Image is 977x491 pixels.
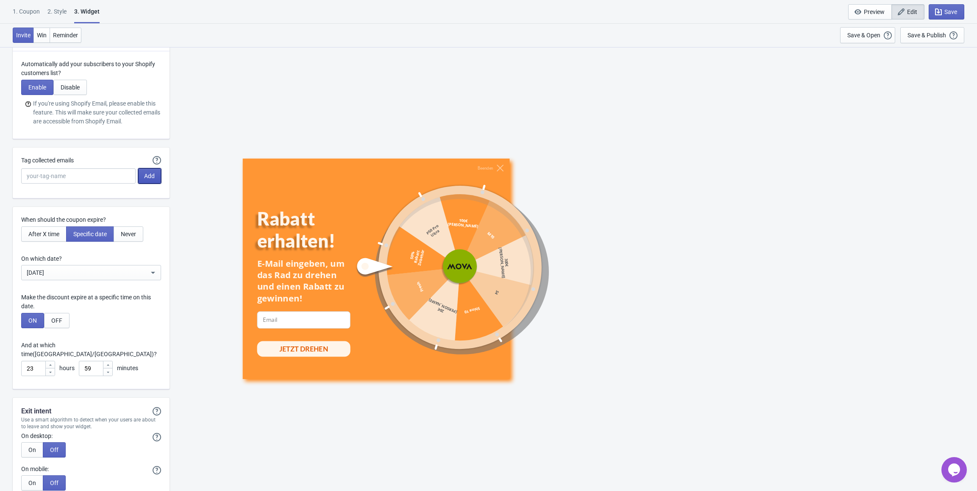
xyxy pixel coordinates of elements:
div: Rabatt erhalten! [257,207,369,251]
div: And at which time ([GEOGRAPHIC_DATA]/[GEOGRAPHIC_DATA]) ? [21,341,161,359]
button: Save & Publish [900,27,964,43]
span: minutes [117,365,138,371]
div: Save & Open [847,32,880,39]
span: hours [59,365,75,371]
span: Preview [864,8,885,15]
span: Edit [907,8,917,15]
span: Specific date [73,231,107,237]
div: Save & Publish [907,32,946,39]
span: Never [121,231,136,237]
div: [DATE] [27,268,149,278]
iframe: chat widget [941,457,969,483]
label: On which date? [21,254,161,263]
div: 2 . Style [47,7,67,22]
span: On [28,446,36,453]
button: Save & Open [840,27,895,43]
button: Preview [848,4,892,20]
p: Automatically add your subscribers to your Shopify customers list? [21,60,161,78]
button: Save [929,4,964,20]
span: Save [944,8,957,15]
div: 1. Coupon [13,7,40,22]
span: Enable [28,84,46,91]
div: JETZT DREHEN [279,344,328,353]
button: Win [33,28,50,43]
button: Enable [21,80,53,95]
label: On desktop: [21,432,53,440]
span: Off [50,446,58,453]
button: Disable [53,80,87,95]
label: On mobile: [21,465,49,473]
div: Exit intent [13,406,170,416]
span: Reminder [53,32,78,39]
button: Edit [891,4,924,20]
span: On [28,480,36,486]
button: ON [21,313,44,328]
div: 3. Widget [74,7,100,23]
span: Add [144,173,155,179]
span: Disable [61,84,80,91]
div: Beenden [478,165,493,170]
button: After X time [21,226,67,242]
span: ON [28,317,37,324]
input: Email [257,311,350,329]
button: OFF [44,313,70,328]
button: On [21,442,43,458]
p: Make the discount expire at a specific time on this date. [21,293,161,311]
span: After X time [28,231,59,237]
span: If you're using Shopify Email, please enable this feature. This will make sure your collected ema... [33,99,161,126]
button: Off [43,442,66,458]
span: Invite [16,32,31,39]
span: OFF [51,317,62,324]
button: Never [114,226,143,242]
button: Add [138,168,161,184]
button: On [21,475,43,491]
label: Tag collected emails [21,156,74,165]
button: Specific date [66,226,114,242]
p: When should the coupon expire? [21,215,161,224]
div: Use a smart algorithm to detect when your users are about to leave and show your widget. [13,416,170,430]
input: your-tag-name [21,168,136,184]
button: Reminder [50,28,81,43]
span: Win [37,32,47,39]
div: E-Mail eingeben, um das Rad zu drehen und einen Rabatt zu gewinnen! [257,257,350,304]
button: Invite [13,28,34,43]
span: Off [50,480,58,486]
button: Off [43,475,66,491]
